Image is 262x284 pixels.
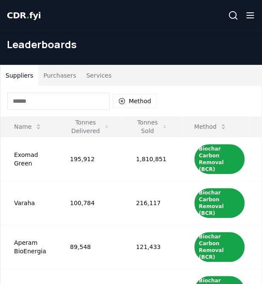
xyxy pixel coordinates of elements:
[122,181,180,225] td: 216,117
[122,137,180,181] td: 1,810,851
[0,65,38,86] button: Suppliers
[56,137,122,181] td: 195,912
[0,181,56,225] td: Varaha
[113,94,157,108] button: Method
[56,181,122,225] td: 100,784
[7,9,41,21] a: CDR.fyi
[81,65,117,86] button: Services
[63,118,115,135] button: Tonnes Delivered
[194,232,245,262] div: Biochar Carbon Removal (BCR)
[194,188,245,218] div: Biochar Carbon Removal (BCR)
[0,225,56,269] td: Aperam BioEnergia
[122,225,180,269] td: 121,433
[7,10,41,20] span: CDR fyi
[56,225,122,269] td: 89,548
[129,118,173,135] button: Tonnes Sold
[194,144,245,174] div: Biochar Carbon Removal (BCR)
[7,118,49,135] button: Name
[187,118,234,135] button: Method
[26,10,29,20] span: .
[38,65,81,86] button: Purchasers
[7,38,255,51] h1: Leaderboards
[0,137,56,181] td: Exomad Green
